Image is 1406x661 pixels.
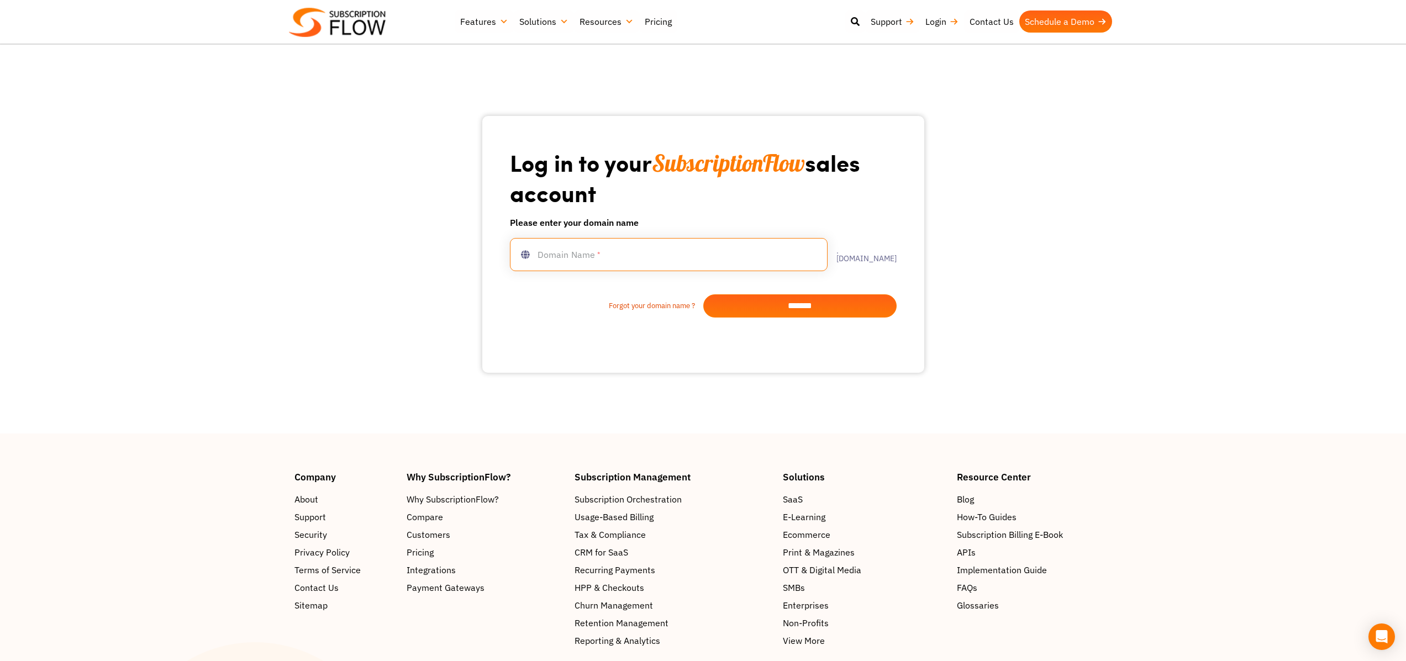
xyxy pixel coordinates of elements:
a: Blog [957,493,1112,506]
span: Glossaries [957,599,999,612]
a: Enterprises [783,599,946,612]
a: Sitemap [294,599,396,612]
a: Subscription Orchestration [575,493,772,506]
a: Customers [407,528,564,541]
span: Implementation Guide [957,563,1047,577]
span: E-Learning [783,510,825,523]
a: Compare [407,510,564,523]
h4: Solutions [783,472,946,482]
span: Compare [407,510,443,523]
span: Usage-Based Billing [575,510,654,523]
a: Retention Management [575,616,772,630]
span: About [294,493,318,506]
a: About [294,493,396,506]
span: Payment Gateways [407,581,485,594]
span: Recurring Payments [575,563,655,577]
span: Ecommerce [783,528,830,541]
a: SaaS [783,493,946,506]
span: APIs [957,546,976,559]
span: Blog [957,493,974,506]
a: Why SubscriptionFlow? [407,493,564,506]
label: .[DOMAIN_NAME] [828,247,897,262]
a: Schedule a Demo [1019,10,1112,33]
a: View More [783,634,946,647]
a: APIs [957,546,1112,559]
a: Print & Magazines [783,546,946,559]
span: How-To Guides [957,510,1017,523]
a: Recurring Payments [575,563,772,577]
span: SMBs [783,581,805,594]
span: Subscription Orchestration [575,493,682,506]
span: Privacy Policy [294,546,350,559]
span: SaaS [783,493,803,506]
a: Support [294,510,396,523]
a: Support [865,10,920,33]
a: Glossaries [957,599,1112,612]
a: Pricing [639,10,677,33]
a: Privacy Policy [294,546,396,559]
span: FAQs [957,581,977,594]
a: How-To Guides [957,510,1112,523]
span: Enterprises [783,599,829,612]
span: Non-Profits [783,616,829,630]
a: Integrations [407,563,564,577]
h1: Log in to your sales account [510,148,897,207]
a: Contact Us [294,581,396,594]
a: Subscription Billing E-Book [957,528,1112,541]
span: OTT & Digital Media [783,563,861,577]
a: Ecommerce [783,528,946,541]
span: HPP & Checkouts [575,581,644,594]
a: Pricing [407,546,564,559]
span: Integrations [407,563,456,577]
span: Print & Magazines [783,546,855,559]
h4: Subscription Management [575,472,772,482]
span: SubscriptionFlow [652,149,805,178]
a: Features [455,10,514,33]
a: Tax & Compliance [575,528,772,541]
a: CRM for SaaS [575,546,772,559]
a: Churn Management [575,599,772,612]
a: E-Learning [783,510,946,523]
span: Retention Management [575,616,668,630]
h6: Please enter your domain name [510,216,897,229]
a: Forgot your domain name ? [510,300,703,311]
span: Security [294,528,327,541]
span: Reporting & Analytics [575,634,660,647]
a: Usage-Based Billing [575,510,772,523]
a: Implementation Guide [957,563,1112,577]
span: Subscription Billing E-Book [957,528,1063,541]
span: View More [783,634,825,647]
a: Security [294,528,396,541]
span: Why SubscriptionFlow? [407,493,499,506]
a: Reporting & Analytics [575,634,772,647]
span: CRM for SaaS [575,546,628,559]
img: Subscriptionflow [289,8,386,37]
a: Terms of Service [294,563,396,577]
a: OTT & Digital Media [783,563,946,577]
a: Login [920,10,964,33]
a: FAQs [957,581,1112,594]
h4: Resource Center [957,472,1112,482]
span: Churn Management [575,599,653,612]
span: Support [294,510,326,523]
a: Resources [574,10,639,33]
a: Contact Us [964,10,1019,33]
a: Solutions [514,10,574,33]
span: Pricing [407,546,434,559]
h4: Company [294,472,396,482]
span: Terms of Service [294,563,361,577]
span: Contact Us [294,581,339,594]
div: Open Intercom Messenger [1368,623,1395,650]
h4: Why SubscriptionFlow? [407,472,564,482]
span: Tax & Compliance [575,528,646,541]
span: Sitemap [294,599,328,612]
span: Customers [407,528,450,541]
a: Non-Profits [783,616,946,630]
a: Payment Gateways [407,581,564,594]
a: SMBs [783,581,946,594]
a: HPP & Checkouts [575,581,772,594]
